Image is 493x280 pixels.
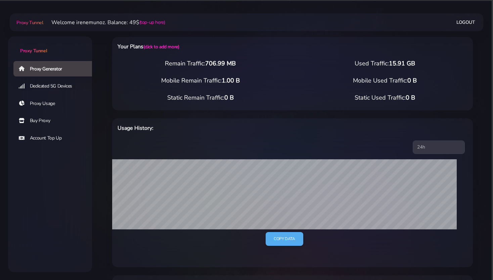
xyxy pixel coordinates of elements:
[13,96,97,111] a: Proxy Usage
[205,59,236,67] span: 706.99 MB
[456,16,475,29] a: Logout
[139,19,165,26] a: (top-up here)
[8,37,92,54] a: Proxy Tunnel
[407,76,417,85] span: 0 B
[13,61,97,76] a: Proxy Generator
[293,76,477,85] div: Mobile Used Traffic:
[118,42,318,51] h6: Your Plans
[118,124,318,132] h6: Usage History:
[224,94,234,102] span: 0 B
[13,130,97,146] a: Account Top Up
[293,93,477,102] div: Static Used Traffic:
[406,94,415,102] span: 0 B
[266,232,303,246] a: Copy data
[143,44,179,50] a: (click to add more)
[389,59,415,67] span: 15.91 GB
[293,59,477,68] div: Used Traffic:
[43,18,165,26] li: Welcome irenemunoz. Balance: 49$
[222,76,240,85] span: 1.00 B
[16,19,43,26] span: Proxy Tunnel
[15,17,43,28] a: Proxy Tunnel
[108,76,293,85] div: Mobile Remain Traffic:
[13,113,97,128] a: Buy Proxy
[394,170,485,272] iframe: Webchat Widget
[108,59,293,68] div: Remain Traffic:
[20,48,47,54] span: Proxy Tunnel
[13,78,97,94] a: Dedicated 5G Devices
[108,93,293,102] div: Static Remain Traffic:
